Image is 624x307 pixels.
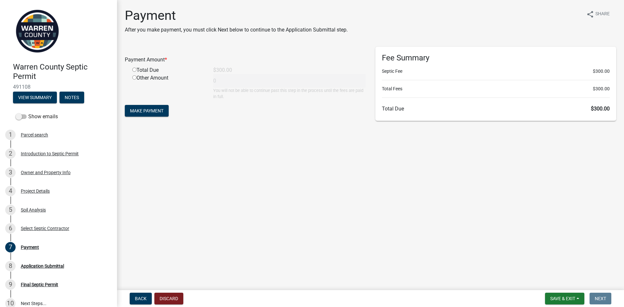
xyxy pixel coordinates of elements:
[13,62,112,81] h4: Warren County Septic Permit
[5,261,16,271] div: 8
[5,223,16,234] div: 6
[13,92,57,103] button: View Summary
[5,167,16,178] div: 3
[21,189,50,193] div: Project Details
[120,56,370,64] div: Payment Amount
[590,293,611,304] button: Next
[13,95,57,100] wm-modal-confirm: Summary
[21,282,58,287] div: Final Septic Permit
[545,293,584,304] button: Save & Exit
[5,130,16,140] div: 1
[21,226,69,231] div: Select Septic Contractor
[593,85,610,92] span: $300.00
[21,264,64,268] div: Application Submittal
[130,293,152,304] button: Back
[5,186,16,196] div: 4
[127,66,208,74] div: Total Due
[382,53,610,63] h6: Fee Summary
[127,74,208,100] div: Other Amount
[581,8,615,20] button: shareShare
[5,148,16,159] div: 2
[382,85,610,92] li: Total Fees
[21,170,71,175] div: Owner and Property Info
[593,68,610,75] span: $300.00
[21,245,39,249] div: Payment
[59,95,84,100] wm-modal-confirm: Notes
[550,296,575,301] span: Save & Exit
[382,106,610,112] h6: Total Due
[135,296,147,301] span: Back
[591,106,610,112] span: $300.00
[125,105,169,117] button: Make Payment
[5,242,16,252] div: 7
[21,151,79,156] div: Introduction to Septic Permit
[125,8,348,23] h1: Payment
[154,293,183,304] button: Discard
[125,26,348,34] p: After you make payment, you must click Next below to continue to the Application Submittal step.
[13,7,62,56] img: Warren County, Iowa
[5,205,16,215] div: 5
[595,10,610,18] span: Share
[382,68,610,75] li: Septic Fee
[586,10,594,18] i: share
[13,84,104,90] span: 491108
[595,296,606,301] span: Next
[16,113,58,121] label: Show emails
[21,208,46,212] div: Soil Analysis
[21,133,48,137] div: Parcel search
[5,279,16,290] div: 9
[130,108,163,113] span: Make Payment
[59,92,84,103] button: Notes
